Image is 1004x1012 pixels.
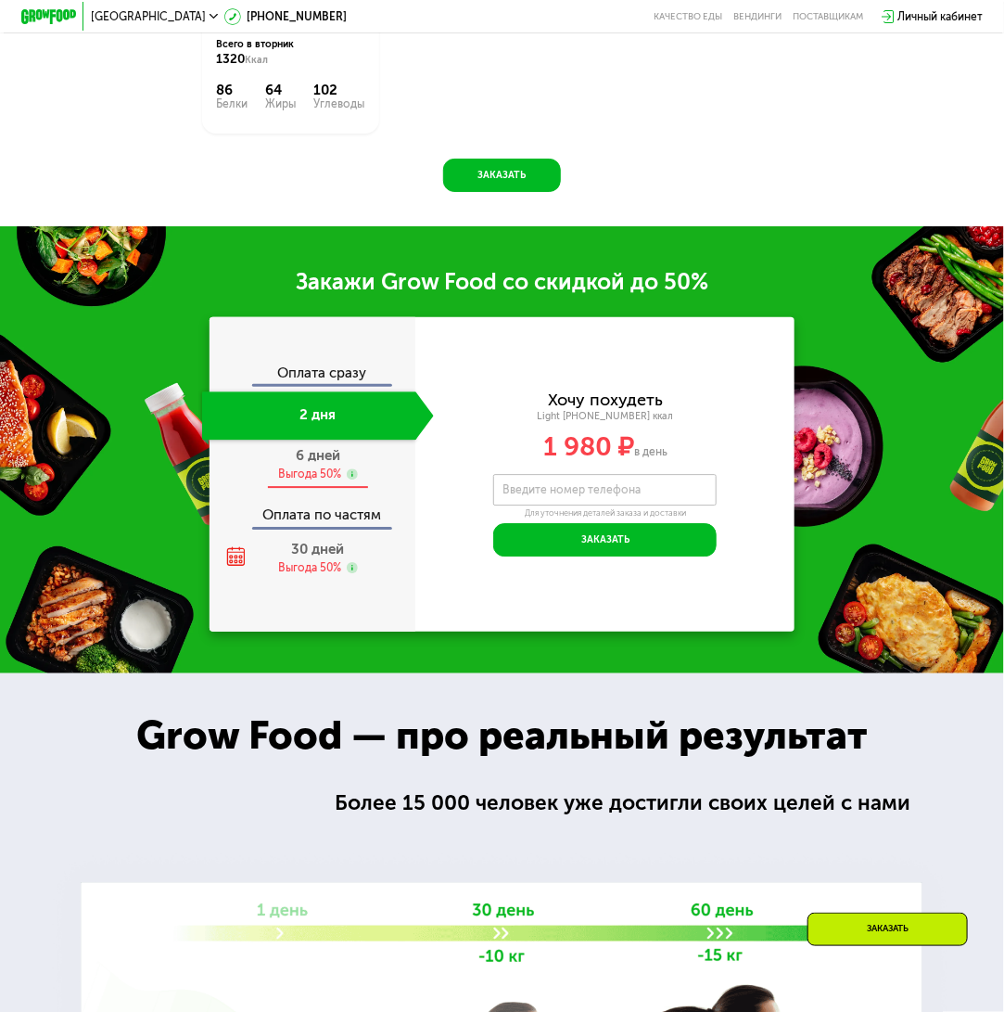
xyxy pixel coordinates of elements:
div: Заказать [807,913,968,946]
div: Grow Food — про реальный результат [107,706,897,765]
div: Для уточнения деталей заказа и доставки [493,508,717,519]
span: 6 дней [296,447,340,464]
span: [GEOGRAPHIC_DATA] [91,11,206,22]
a: Качество еды [655,11,723,22]
span: в день [634,445,667,458]
div: 102 [314,82,365,98]
div: 86 [216,82,248,98]
a: Вендинги [734,11,782,22]
button: Заказать [443,159,560,192]
div: Хочу похудеть [548,392,663,408]
div: Оплата по частям [210,494,415,527]
div: Жиры [265,98,296,109]
div: поставщикам [794,11,864,22]
a: [PHONE_NUMBER] [224,8,347,25]
div: Личный кабинет [897,8,983,25]
span: Ккал [245,54,268,66]
div: Выгода 50% [278,560,341,576]
div: Оплата сразу [210,366,415,385]
button: Заказать [493,523,717,557]
div: Белки [216,98,248,109]
div: Углеводы [314,98,365,109]
label: Введите номер телефона [502,486,641,493]
span: 1 980 ₽ [543,430,634,462]
div: Выгода 50% [278,467,341,482]
div: Light [PHONE_NUMBER] ккал [415,410,794,423]
span: 30 дней [291,541,344,557]
span: 1320 [216,51,245,67]
div: 64 [265,82,296,98]
div: Более 15 000 человек уже достигли своих целей с нами [335,788,921,820]
div: Всего в вторник [216,37,364,68]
